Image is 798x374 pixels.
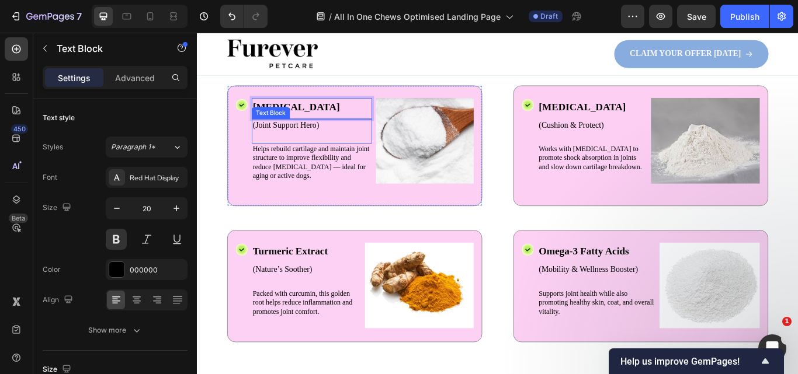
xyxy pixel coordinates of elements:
[529,76,657,176] img: gempages_577334473004155430-b76cce7b-a1a2-48bd-a42d-e78ac97297d3.jpg
[65,102,203,114] p: (Joint Support Hero)
[106,137,188,158] button: Paragraph 1*
[539,245,656,345] img: gempages_577334473004155430-5c0aa3c5-3053-4f02-8b99-a59cb3b9e488.png
[43,320,188,341] button: Show more
[398,131,523,163] p: Works with [MEDICAL_DATA] to promote shock absorption in joints and slow down cartilage breakdown.
[65,299,190,331] p: Packed with curcumin, this golden root helps reduce inflammation and promotes joint comfort.
[111,142,155,152] span: Paragraph 1*
[687,12,706,22] span: Save
[782,317,792,326] span: 1
[196,245,323,345] img: gempages_577334473004155430-ea4893b7-b994-44a5-8f4b-a8b88ef8ff85.jpg
[677,5,716,28] button: Save
[130,265,185,275] div: 000000
[504,19,634,31] p: CLAIM YOUR OFFER [DATE]
[720,5,769,28] button: Publish
[11,124,28,134] div: 450
[730,11,759,23] div: Publish
[58,72,91,84] p: Settings
[620,354,772,368] button: Show survey - Help us improve GemPages!
[43,200,74,216] div: Size
[66,89,106,99] div: Text Block
[77,9,82,23] p: 7
[65,271,190,283] p: (Nature’s Soother)
[5,5,87,28] button: 7
[540,11,558,22] span: Draft
[398,246,533,264] p: Omega-3 Fatty Acids
[209,76,322,176] img: gempages_577334473004155430-c16bc254-1cda-49b4-bad5-92eeadbdf842.png
[43,142,63,152] div: Styles
[197,33,798,374] iframe: Design area
[329,11,332,23] span: /
[115,72,155,84] p: Advanced
[398,299,533,331] p: Supports joint health while also promoting healthy skin, coat, and overall vitality.
[334,11,501,23] span: All In One Chews Optimised Landing Page
[398,271,533,283] p: (Mobility & Wellness Booster)
[64,76,204,96] div: Rich Text Editor. Editing area: main
[65,246,190,264] p: Turmeric Extract
[43,264,61,275] div: Color
[398,78,523,95] p: [MEDICAL_DATA]
[43,292,75,308] div: Align
[9,214,28,223] div: Beta
[43,113,75,123] div: Text style
[65,131,203,173] p: Helps rebuild cartilage and maintain joint structure to improve flexibility and reduce [MEDICAL_D...
[65,78,203,95] p: [MEDICAL_DATA]
[486,9,666,41] a: CLAIM YOUR OFFER [DATE]
[88,324,143,336] div: Show more
[57,41,156,55] p: Text Block
[220,5,268,28] div: Undo/Redo
[43,172,57,183] div: Font
[130,173,185,183] div: Red Hat Display
[620,356,758,367] span: Help us improve GemPages!
[398,102,523,114] p: (Cushion & Protect)
[758,334,786,362] iframe: Intercom live chat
